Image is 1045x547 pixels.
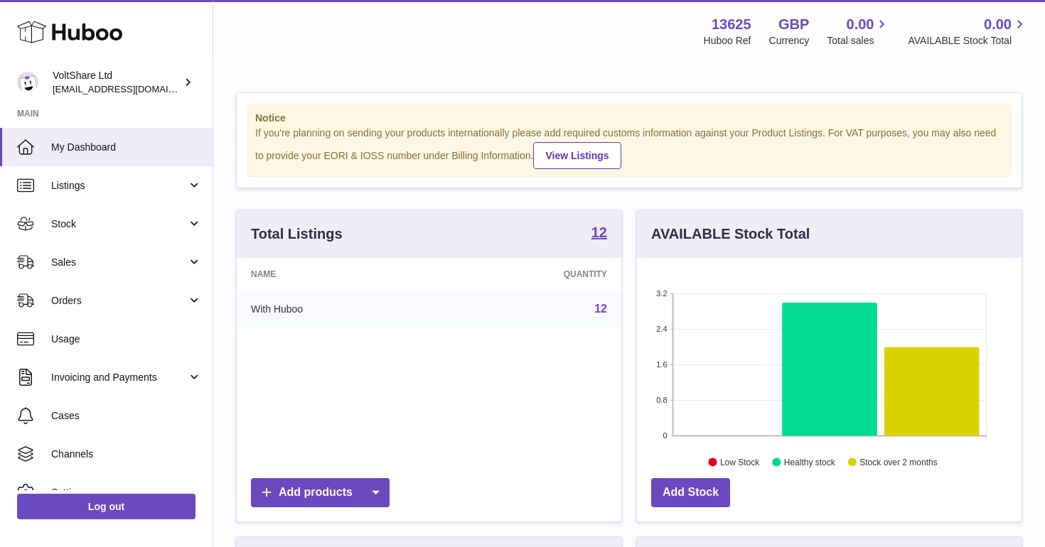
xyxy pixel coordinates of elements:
[51,371,187,384] span: Invoicing and Payments
[847,15,874,34] span: 0.00
[51,294,187,308] span: Orders
[784,457,836,467] text: Healthy stock
[237,258,439,291] th: Name
[17,494,195,519] a: Log out
[51,448,202,461] span: Channels
[656,325,667,333] text: 2.4
[704,34,751,48] div: Huboo Ref
[984,15,1012,34] span: 0.00
[17,72,38,93] img: info@voltshare.co.uk
[594,303,607,315] a: 12
[53,69,181,96] div: VoltShare Ltd
[251,478,390,507] a: Add products
[769,34,810,48] div: Currency
[656,289,667,298] text: 3.2
[51,332,202,346] span: Usage
[237,291,439,327] td: With Huboo
[859,457,937,467] text: Stock over 2 months
[591,225,607,239] strong: 12
[663,431,667,440] text: 0
[51,486,202,499] span: Settings
[51,256,187,269] span: Sales
[712,15,751,34] strong: 13625
[656,396,667,404] text: 0.8
[255,112,1003,125] strong: Notice
[251,224,343,244] h3: Total Listings
[51,217,187,231] span: Stock
[656,360,667,369] text: 1.6
[827,34,890,48] span: Total sales
[827,15,890,48] a: 0.00 Total sales
[720,457,760,467] text: Low Stock
[908,34,1028,48] span: AVAILABLE Stock Total
[439,258,621,291] th: Quantity
[533,142,621,169] a: View Listings
[778,15,809,34] strong: GBP
[651,224,810,244] h3: AVAILABLE Stock Total
[591,225,607,242] a: 12
[908,15,1028,48] a: 0.00 AVAILABLE Stock Total
[51,179,187,193] span: Listings
[651,478,730,507] a: Add Stock
[51,409,202,423] span: Cases
[53,83,209,94] span: [EMAIL_ADDRESS][DOMAIN_NAME]
[255,126,1003,169] div: If you're planning on sending your products internationally please add required customs informati...
[51,141,202,154] span: My Dashboard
